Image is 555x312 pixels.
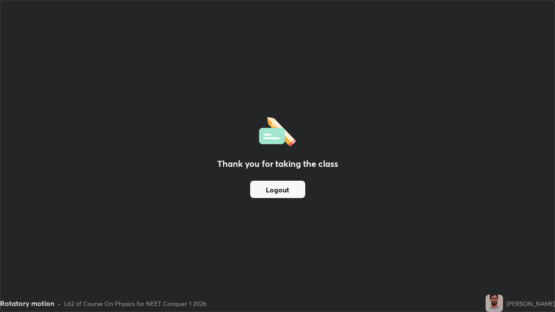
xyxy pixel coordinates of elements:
[259,114,296,147] img: offlineFeedback.1438e8b3.svg
[486,295,503,312] img: 999cd64d9fd9493084ef9f6136016bc7.jpg
[506,299,555,308] div: [PERSON_NAME]
[58,299,61,308] div: •
[250,181,305,198] button: Logout
[64,299,206,308] div: L62 of Course On Physics for NEET Conquer 1 2026
[217,157,338,170] h2: Thank you for taking the class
